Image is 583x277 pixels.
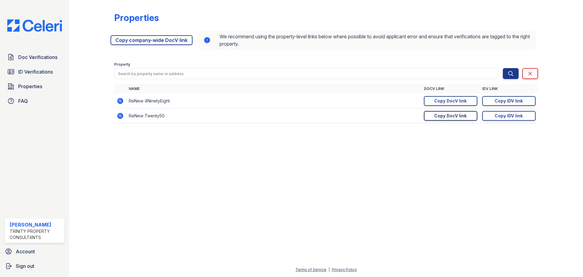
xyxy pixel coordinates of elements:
[114,68,498,79] input: Search by property name or address
[424,111,477,121] a: Copy DocV link
[126,94,421,109] td: ReNew 4NinetyEight
[480,84,538,94] th: IDV Link
[424,96,477,106] a: Copy DocV link
[482,111,536,121] a: Copy IDV link
[332,267,357,272] a: Privacy Policy
[16,262,34,270] span: Sign out
[434,113,467,119] div: Copy DocV link
[482,96,536,106] a: Copy IDV link
[10,228,62,241] div: Trinity Property Consultants
[199,30,536,50] div: We recommend using the property-level links below where possible to avoid applicant error and ens...
[18,83,42,90] span: Properties
[126,84,421,94] th: Name
[111,35,193,45] a: Copy company-wide DocV link
[495,98,523,104] div: Copy IDV link
[5,95,64,107] a: FAQ
[18,97,28,105] span: FAQ
[495,113,523,119] div: Copy IDV link
[2,19,67,32] img: CE_Logo_Blue-a8612792a0a2168367f1c8372b55b34899dd931a85d93a1a3d3e32e68fde9ad4.png
[434,98,467,104] div: Copy DocV link
[2,260,67,272] a: Sign out
[18,54,57,61] span: Doc Verifications
[421,84,480,94] th: DocV Link
[2,245,67,258] a: Account
[114,12,159,23] div: Properties
[18,68,53,75] span: ID Verifications
[16,248,35,255] span: Account
[10,221,62,228] div: [PERSON_NAME]
[5,80,64,92] a: Properties
[114,62,130,67] label: Property
[5,66,64,78] a: ID Verifications
[329,267,330,272] div: |
[126,109,421,123] td: ReNew Twenty50
[5,51,64,63] a: Doc Verifications
[295,267,326,272] a: Terms of Service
